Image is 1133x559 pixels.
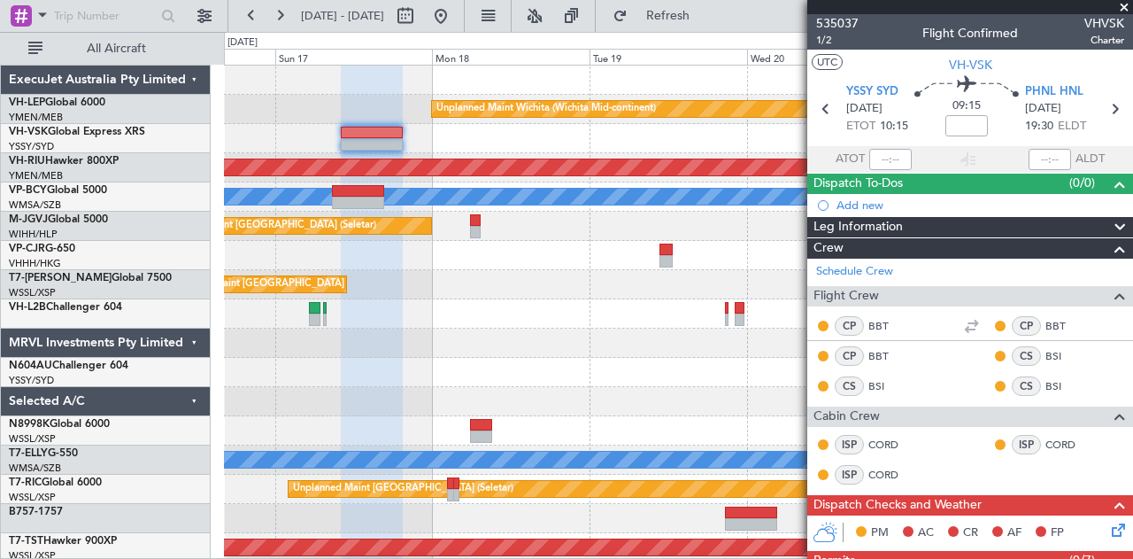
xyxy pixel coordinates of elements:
[9,302,46,313] span: VH-L2B
[949,56,992,74] span: VH-VSK
[922,24,1018,43] div: Flight Confirmed
[868,467,908,483] a: CORD
[813,174,903,194] span: Dispatch To-Dos
[9,273,172,283] a: T7-[PERSON_NAME]Global 7500
[1025,100,1061,118] span: [DATE]
[9,185,107,196] a: VP-BCYGlobal 5000
[846,83,898,101] span: YSSY SYD
[9,156,119,167] a: VH-RIUHawker 800XP
[9,432,56,446] a: WSSL/XSP
[9,273,112,283] span: T7-[PERSON_NAME]
[835,346,864,366] div: CP
[1012,435,1041,454] div: ISP
[9,361,52,371] span: N604AU
[1084,33,1124,48] span: Charter
[835,316,864,336] div: CP
[846,100,883,118] span: [DATE]
[836,198,1124,213] div: Add new
[1012,316,1041,336] div: CP
[871,524,889,542] span: PM
[9,536,117,547] a: T7-TSTHawker 900XP
[963,524,978,542] span: CR
[1045,378,1085,394] a: BSI
[868,437,908,453] a: CORD
[952,97,981,115] span: 09:15
[835,465,864,485] div: ISP
[836,151,865,168] span: ATOT
[1058,118,1086,136] span: ELDT
[747,49,905,65] div: Wed 20
[227,35,258,50] div: [DATE]
[9,127,145,137] a: VH-VSKGlobal Express XRS
[1045,348,1085,364] a: BSI
[813,217,903,237] span: Leg Information
[19,35,192,63] button: All Aircraft
[9,419,50,430] span: N8998K
[9,228,58,241] a: WIHH/HLP
[9,169,63,182] a: YMEN/MEB
[9,257,61,270] a: VHHH/HKG
[835,377,864,396] div: CS
[868,318,908,334] a: BBT
[168,213,376,239] div: Planned Maint [GEOGRAPHIC_DATA] (Seletar)
[9,185,47,196] span: VP-BCY
[9,244,75,254] a: VP-CJRG-650
[1012,346,1041,366] div: CS
[9,198,61,212] a: WMSA/SZB
[1051,524,1064,542] span: FP
[9,140,54,153] a: YSSY/SYD
[880,118,908,136] span: 10:15
[9,111,63,124] a: YMEN/MEB
[816,14,859,33] span: 535037
[54,3,156,29] input: Trip Number
[605,2,711,30] button: Refresh
[816,33,859,48] span: 1/2
[812,54,843,70] button: UTC
[9,127,48,137] span: VH-VSK
[813,286,879,307] span: Flight Crew
[1045,437,1085,453] a: CORD
[590,49,747,65] div: Tue 19
[1045,318,1085,334] a: BBT
[9,507,44,517] span: B757-1
[631,10,705,22] span: Refresh
[1069,174,1095,192] span: (0/0)
[9,286,56,299] a: WSSL/XSP
[9,374,54,387] a: YSSY/SYD
[9,462,61,475] a: WMSA/SZB
[1084,14,1124,33] span: VHVSK
[46,43,187,55] span: All Aircraft
[813,407,880,427] span: Cabin Crew
[813,238,844,259] span: Crew
[846,118,875,136] span: ETOT
[9,477,102,488] a: T7-RICGlobal 6000
[869,149,912,170] input: --:--
[9,536,43,547] span: T7-TST
[1025,118,1053,136] span: 19:30
[1012,377,1041,396] div: CS
[868,378,908,394] a: BSI
[9,156,45,167] span: VH-RIU
[9,419,110,430] a: N8998KGlobal 6000
[9,97,105,108] a: VH-LEPGlobal 6000
[9,507,63,517] a: B757-1757
[9,361,128,371] a: N604AUChallenger 604
[9,97,45,108] span: VH-LEP
[9,214,108,225] a: M-JGVJGlobal 5000
[9,302,122,313] a: VH-L2BChallenger 604
[835,435,864,454] div: ISP
[293,476,513,502] div: Unplanned Maint [GEOGRAPHIC_DATA] (Seletar)
[9,244,45,254] span: VP-CJR
[868,348,908,364] a: BBT
[816,263,893,281] a: Schedule Crew
[301,8,384,24] span: [DATE] - [DATE]
[9,214,48,225] span: M-JGVJ
[436,96,656,122] div: Unplanned Maint Wichita (Wichita Mid-continent)
[9,448,48,459] span: T7-ELLY
[9,477,42,488] span: T7-RIC
[9,448,78,459] a: T7-ELLYG-550
[9,491,56,504] a: WSSL/XSP
[1025,83,1083,101] span: PHNL HNL
[813,495,982,516] span: Dispatch Checks and Weather
[1075,151,1105,168] span: ALDT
